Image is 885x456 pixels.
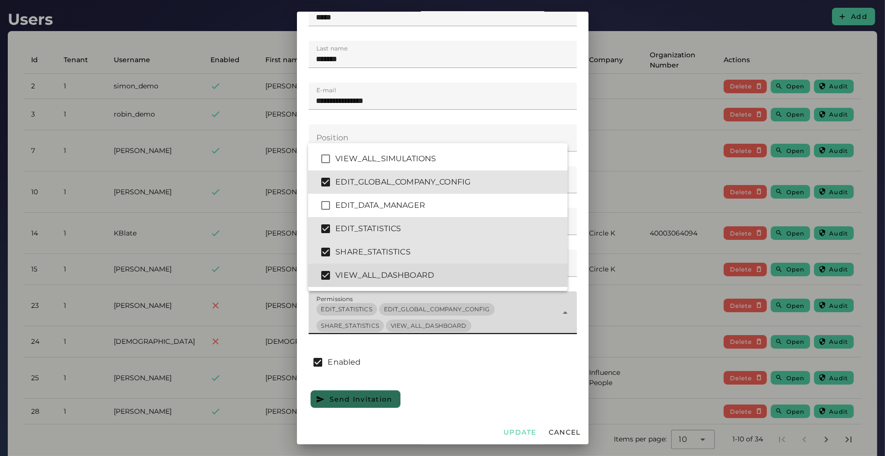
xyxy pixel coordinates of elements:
[335,153,559,165] div: VIEW_ALL_SIMULATIONS
[335,270,559,281] div: VIEW_ALL_DASHBOARD
[308,143,567,291] div: Permissions-list
[391,321,467,330] div: VIEW_ALL_DASHBOARD
[544,423,585,441] button: Cancel
[499,423,540,441] button: Update
[335,223,559,235] div: EDIT_STATISTICS
[548,428,581,437] span: Cancel
[321,321,379,330] div: SHARE_STATISTICS
[384,305,490,314] div: EDIT_GLOBAL_COMPANY_CONFIG
[321,305,372,314] div: EDIT_STATISTICS
[328,349,361,376] label: Enabled
[335,246,559,258] div: SHARE_STATISTICS
[335,176,559,188] div: EDIT_GLOBAL_COMPANY_CONFIG
[335,200,559,211] div: EDIT_DATA_MANAGER
[503,428,537,437] span: Update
